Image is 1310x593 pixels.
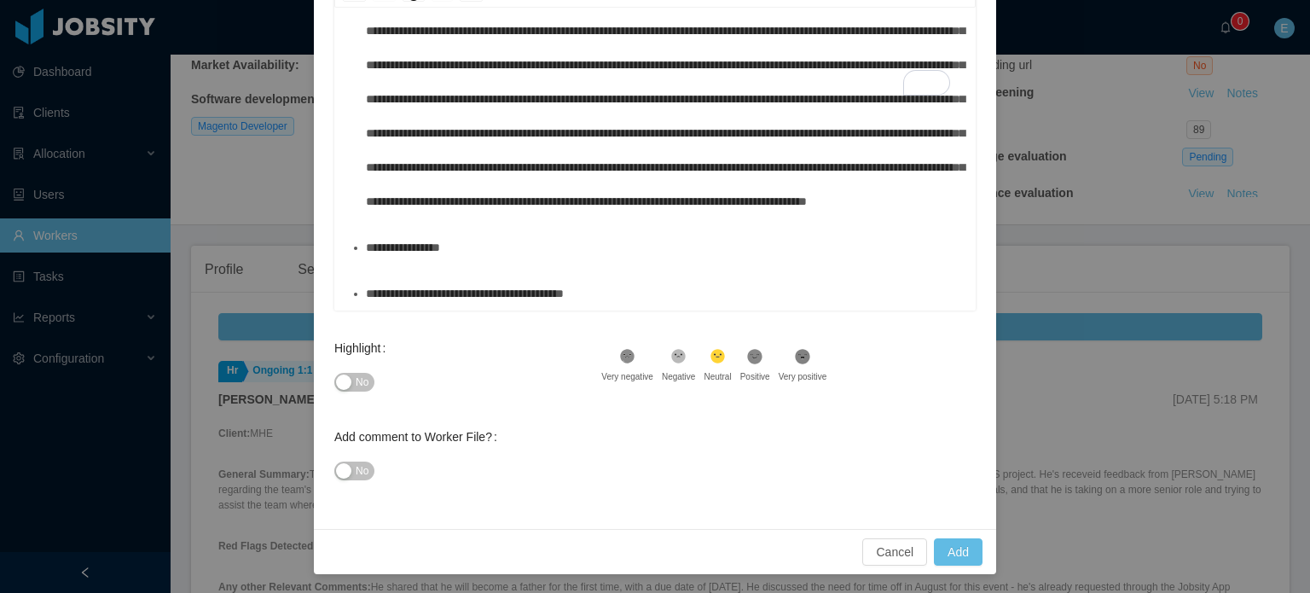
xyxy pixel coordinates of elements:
[662,370,695,383] div: Negative
[779,370,827,383] div: Very positive
[334,341,392,355] label: Highlight
[334,462,374,480] button: Add comment to Worker File?
[934,538,982,566] button: Add
[356,374,368,391] span: No
[862,538,927,566] button: Cancel
[356,462,368,480] span: No
[334,373,374,392] button: Highlight
[740,370,770,383] div: Positive
[334,430,504,444] label: Add comment to Worker File?
[601,370,653,383] div: Very negative
[704,370,731,383] div: Neutral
